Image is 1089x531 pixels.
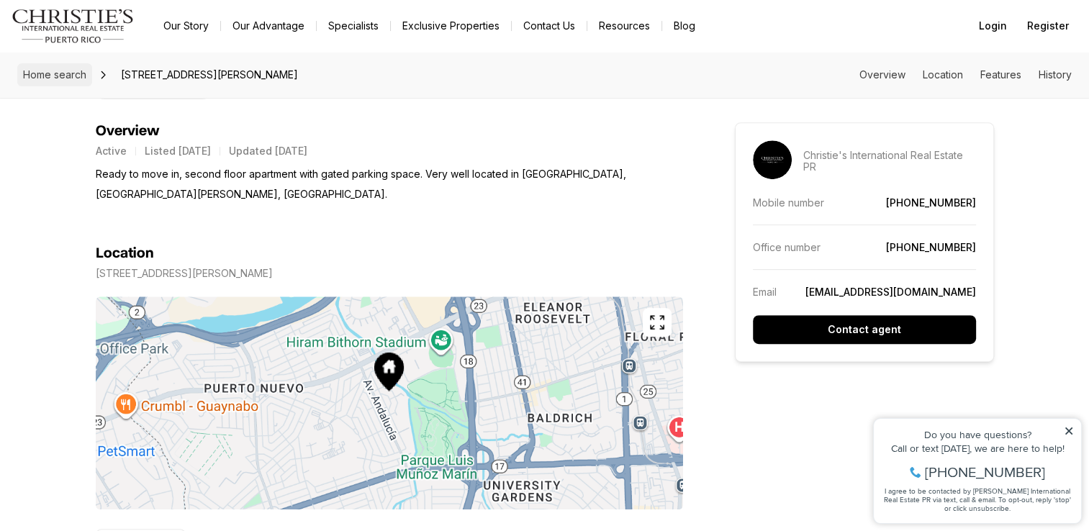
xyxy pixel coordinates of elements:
[17,63,92,86] a: Home search
[923,68,963,81] a: Skip to: Location
[115,63,304,86] span: [STREET_ADDRESS][PERSON_NAME]
[512,16,587,36] button: Contact Us
[96,268,273,279] p: [STREET_ADDRESS][PERSON_NAME]
[15,46,208,56] div: Call or text [DATE], we are here to help!
[753,286,777,298] p: Email
[753,315,976,344] button: Contact agent
[23,68,86,81] span: Home search
[1039,68,1072,81] a: Skip to: History
[96,122,683,140] h4: Overview
[662,16,707,36] a: Blog
[229,145,307,157] p: Updated [DATE]
[859,68,905,81] a: Skip to: Overview
[96,245,154,262] h4: Location
[587,16,661,36] a: Resources
[970,12,1016,40] button: Login
[18,88,205,116] span: I agree to be contacted by [PERSON_NAME] International Real Estate PR via text, call & email. To ...
[805,286,976,298] a: [EMAIL_ADDRESS][DOMAIN_NAME]
[59,68,179,82] span: [PHONE_NUMBER]
[317,16,390,36] a: Specialists
[979,20,1007,32] span: Login
[1027,20,1069,32] span: Register
[859,69,1072,81] nav: Page section menu
[96,145,127,157] p: Active
[1018,12,1077,40] button: Register
[753,241,821,253] p: Office number
[803,150,976,173] p: Christie's International Real Estate PR
[980,68,1021,81] a: Skip to: Features
[145,145,211,157] p: Listed [DATE]
[886,196,976,209] a: [PHONE_NUMBER]
[12,9,135,43] img: logo
[391,16,511,36] a: Exclusive Properties
[152,16,220,36] a: Our Story
[828,324,901,335] p: Contact agent
[753,196,824,209] p: Mobile number
[96,296,683,509] img: Map of 502 ANTILLAS #202, SAN JUAN PR, 00920
[221,16,316,36] a: Our Advantage
[96,164,683,204] p: Ready to move in, second floor apartment with gated parking space. Very well located in [GEOGRAPH...
[886,241,976,253] a: [PHONE_NUMBER]
[15,32,208,42] div: Do you have questions?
